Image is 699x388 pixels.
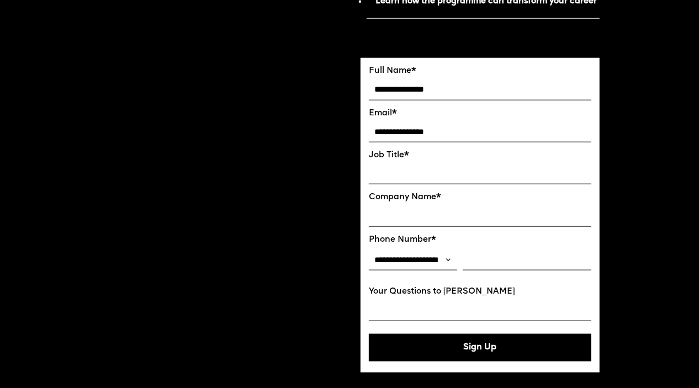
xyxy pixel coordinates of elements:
label: Your Questions to [PERSON_NAME] [369,287,591,297]
button: Sign Up [369,334,591,362]
label: Email [369,109,591,119]
label: Company Name [369,193,591,203]
label: Full Name [369,66,591,76]
label: Phone Number [369,235,591,245]
label: Job Title [369,151,591,161]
